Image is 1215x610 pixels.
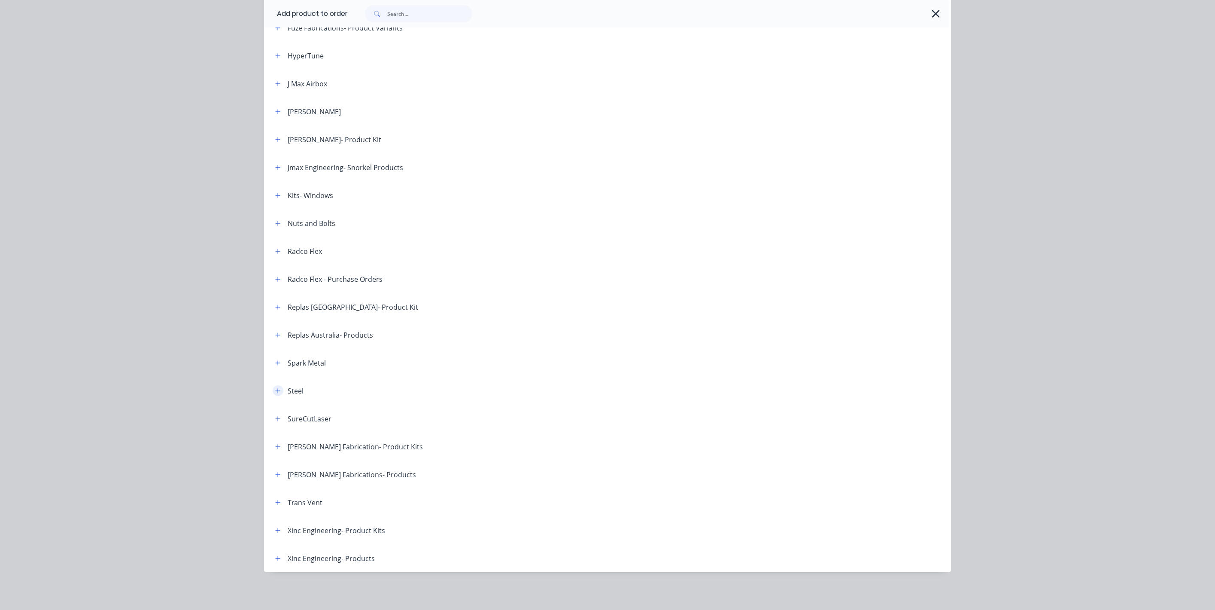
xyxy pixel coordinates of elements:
div: Replas [GEOGRAPHIC_DATA]- Product Kit [288,302,418,312]
div: [PERSON_NAME] Fabrications- Products [288,470,416,480]
div: Kits- Windows [288,190,333,201]
div: Nuts and Bolts [288,218,335,229]
div: Radco Flex [288,246,322,256]
div: Radco Flex - Purchase Orders [288,274,383,284]
div: Xinc Engineering- Product Kits [288,525,385,536]
div: SureCutLaser [288,414,331,424]
div: Xinc Engineering- Products [288,553,375,564]
div: [PERSON_NAME] [288,107,341,117]
div: J Max Airbox [288,79,327,89]
input: Search... [387,5,472,22]
div: [PERSON_NAME]- Product Kit [288,134,381,145]
div: Jmax Engineering- Snorkel Products [288,162,403,173]
div: Replas Australia- Products [288,330,373,340]
div: Fuze Fabrications- Product Variants [288,23,403,33]
div: HyperTune [288,51,324,61]
div: [PERSON_NAME] Fabrication- Product Kits [288,442,423,452]
div: Trans Vent [288,497,322,508]
div: Steel [288,386,304,396]
div: Spark Metal [288,358,326,368]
